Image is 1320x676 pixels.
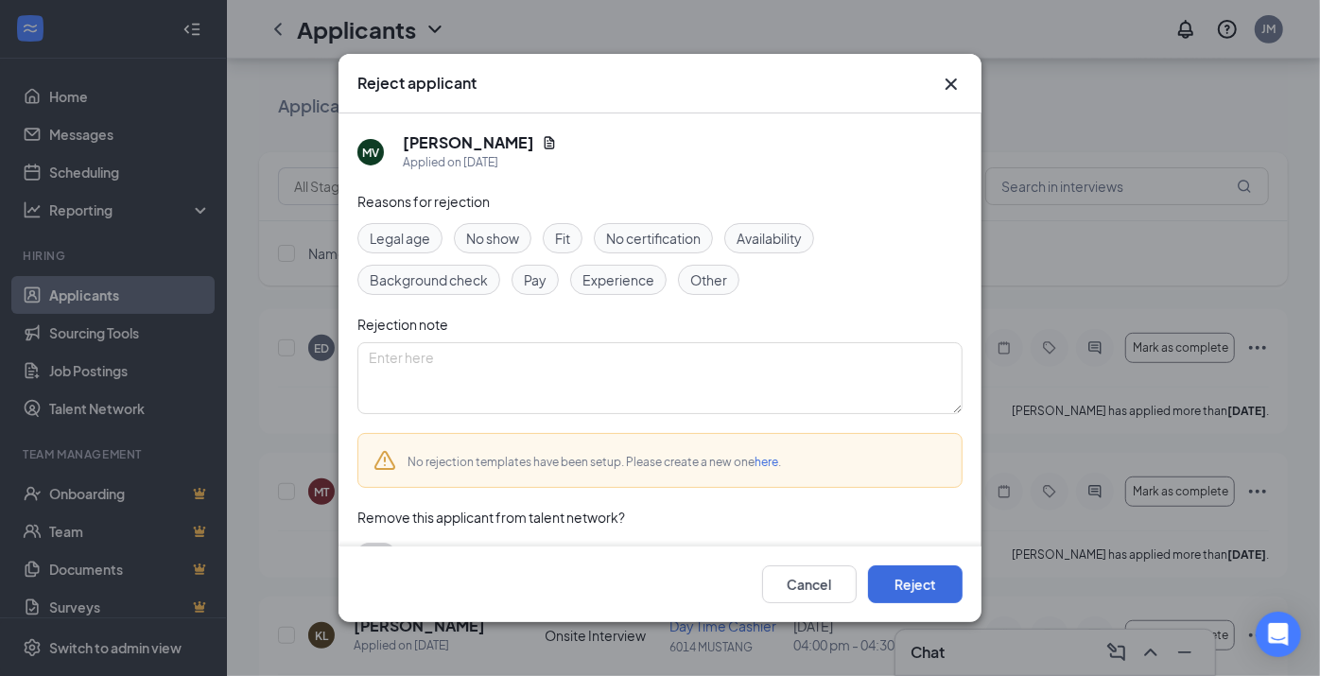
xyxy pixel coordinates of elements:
[582,269,654,290] span: Experience
[940,73,963,95] svg: Cross
[524,269,547,290] span: Pay
[370,228,430,249] span: Legal age
[762,565,857,603] button: Cancel
[868,565,963,603] button: Reject
[403,132,534,153] h5: [PERSON_NAME]
[373,449,396,472] svg: Warning
[362,145,379,161] div: MV
[940,73,963,95] button: Close
[403,543,426,565] span: Yes
[357,509,625,526] span: Remove this applicant from talent network?
[466,228,519,249] span: No show
[690,269,727,290] span: Other
[357,193,490,210] span: Reasons for rejection
[357,73,477,94] h3: Reject applicant
[755,455,778,469] a: here
[370,269,488,290] span: Background check
[737,228,802,249] span: Availability
[542,135,557,150] svg: Document
[357,316,448,333] span: Rejection note
[408,455,781,469] span: No rejection templates have been setup. Please create a new one .
[403,153,557,172] div: Applied on [DATE]
[606,228,701,249] span: No certification
[555,228,570,249] span: Fit
[1256,612,1301,657] div: Open Intercom Messenger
